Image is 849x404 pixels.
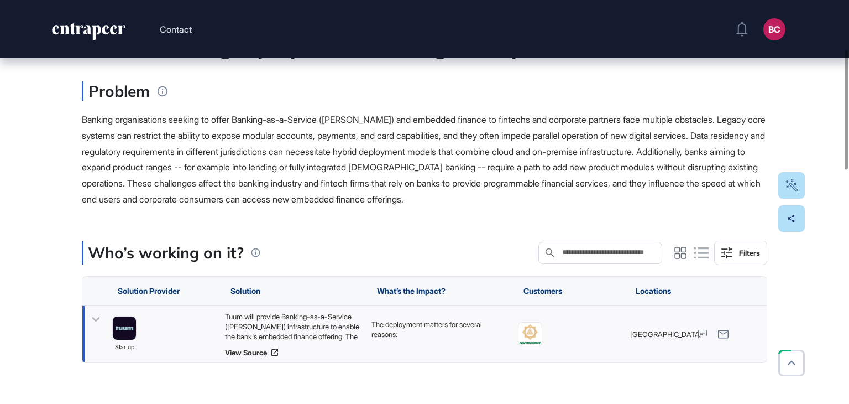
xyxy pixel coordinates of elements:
div: Enabling Modular, Hybrid-Cloud Banking-as-a-Service to Overcome Legacy System and Regulatory Barr... [82,6,767,59]
button: Filters [714,241,767,265]
a: image [112,316,137,340]
a: entrapeer-logo [51,23,127,44]
span: Solution [230,287,260,296]
span: Customers [523,287,562,296]
button: BC [763,18,785,40]
span: Banking organisations seeking to offer Banking-as-a-Service ([PERSON_NAME]) and embedded finance ... [82,114,766,205]
img: image [113,317,136,340]
p: Who’s working on it? [88,241,244,265]
a: View Source [225,348,360,357]
p: The deployment matters for several reasons: [371,319,507,339]
div: Filters [739,248,760,257]
h3: Problem [82,81,150,101]
button: Contact [160,22,192,37]
div: Tuum will provide Banking-as-a-Service ([PERSON_NAME]) infrastructure to enable the bank's embedd... [225,312,360,341]
span: [GEOGRAPHIC_DATA] [630,329,702,339]
strong: Modularity [382,349,419,358]
span: What’s the Impact? [377,287,446,296]
span: startup [115,343,134,353]
a: image [518,322,542,346]
span: Locations [636,287,671,296]
img: image [518,323,542,346]
span: Solution Provider [118,287,180,296]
